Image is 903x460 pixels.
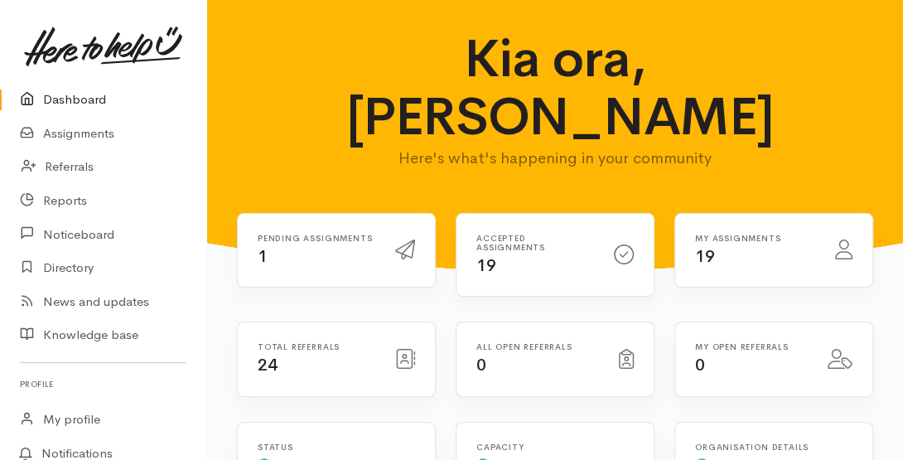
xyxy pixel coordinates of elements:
span: 0 [476,355,486,375]
h6: My open referrals [695,342,808,351]
span: 19 [476,255,495,276]
p: Here's what's happening in your community [346,147,764,170]
h6: Profile [20,373,186,395]
h6: Organisation Details [695,443,852,452]
span: 19 [695,246,714,267]
h6: Status [258,443,415,452]
h6: All open referrals [476,342,599,351]
h6: Accepted assignments [476,234,594,252]
h6: My assignments [695,234,815,243]
span: 1 [258,246,268,267]
h6: Pending assignments [258,234,375,243]
h6: Capacity [476,443,634,452]
span: 24 [258,355,277,375]
span: 0 [695,355,705,375]
h1: Kia ora, [PERSON_NAME] [346,30,764,147]
h6: Total referrals [258,342,375,351]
